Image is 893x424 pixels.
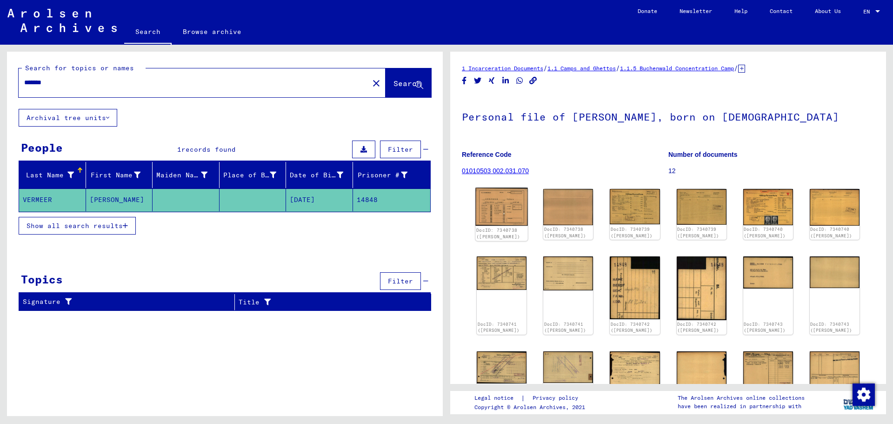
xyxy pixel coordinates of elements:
p: 12 [668,166,874,176]
img: 002.jpg [810,351,860,387]
span: EN [863,8,873,15]
div: Place of Birth [223,168,288,182]
div: Place of Birth [223,170,277,180]
img: 002.jpg [543,189,593,225]
mat-header-cell: Maiden Name [153,162,220,188]
mat-cell: 14848 [353,188,431,211]
img: 001.jpg [477,256,526,290]
img: 001.jpg [475,188,528,226]
div: People [21,139,63,156]
a: DocID: 7340738 ([PERSON_NAME]) [476,228,520,240]
span: Filter [388,277,413,285]
img: 002.jpg [810,256,860,288]
a: DocID: 7340742 ([PERSON_NAME]) [611,322,653,333]
span: / [734,64,738,72]
img: 001.jpg [743,351,793,387]
button: Filter [380,141,421,158]
img: yv_logo.png [841,390,876,414]
div: Prisoner # [357,170,408,180]
button: Share on Xing [487,75,497,87]
div: Title [239,297,413,307]
mat-header-cell: Date of Birth [286,162,353,188]
mat-icon: close [371,78,382,89]
button: Share on WhatsApp [515,75,525,87]
b: Number of documents [668,151,738,158]
div: Date of Birth [290,168,355,182]
a: DocID: 7340739 ([PERSON_NAME]) [611,227,653,238]
a: DocID: 7340740 ([PERSON_NAME]) [744,227,786,238]
mat-header-cell: Last Name [19,162,86,188]
a: DocID: 7340741 ([PERSON_NAME]) [544,322,586,333]
a: DocID: 7340743 ([PERSON_NAME]) [744,322,786,333]
a: Browse archive [172,20,253,43]
div: Maiden Name [156,168,219,182]
div: Last Name [23,170,74,180]
a: DocID: 7340739 ([PERSON_NAME]) [677,227,719,238]
button: Show all search results [19,217,136,235]
button: Archival tree units [19,109,117,127]
img: 002.jpg [543,256,593,290]
img: 001.jpg [610,351,660,388]
mat-header-cell: First Name [86,162,153,188]
span: Show all search results [27,222,123,230]
mat-header-cell: Place of Birth [220,162,287,188]
img: 001.jpg [477,351,526,384]
img: Arolsen_neg.svg [7,9,117,32]
div: Topics [21,271,63,288]
div: Signature [23,297,227,307]
div: Last Name [23,168,86,182]
mat-cell: VERMEER [19,188,86,211]
h1: Personal file of [PERSON_NAME], born on [DEMOGRAPHIC_DATA] [462,95,874,136]
a: 1.1.5 Buchenwald Concentration Camp [620,65,734,72]
span: / [543,64,547,72]
a: 1.1 Camps and Ghettos [547,65,616,72]
span: Filter [388,145,413,154]
img: 001.jpg [743,256,793,289]
mat-cell: [DATE] [286,188,353,211]
img: 001.jpg [743,189,793,225]
button: Share on Facebook [460,75,469,87]
div: | [474,393,589,403]
button: Filter [380,272,421,290]
img: 001.jpg [610,256,660,319]
div: First Name [90,168,153,182]
img: 002.jpg [677,351,726,388]
a: Privacy policy [525,393,589,403]
p: Copyright © Arolsen Archives, 2021 [474,403,589,411]
div: Signature [23,295,237,310]
a: 01010503 002.031.070 [462,167,529,175]
div: Prisoner # [357,168,420,182]
a: DocID: 7340738 ([PERSON_NAME]) [544,227,586,238]
a: DocID: 7340742 ([PERSON_NAME]) [677,322,719,333]
button: Copy link [528,75,538,87]
span: / [616,64,620,72]
mat-cell: [PERSON_NAME] [86,188,153,211]
div: Title [239,295,422,310]
span: 1 [177,145,181,154]
p: The Arolsen Archives online collections [678,394,805,402]
a: 1 Incarceration Documents [462,65,543,72]
button: Share on Twitter [473,75,483,87]
mat-header-cell: Prisoner # [353,162,431,188]
img: 002.jpg [677,189,726,224]
a: DocID: 7340743 ([PERSON_NAME]) [810,322,852,333]
a: DocID: 7340741 ([PERSON_NAME]) [478,322,520,333]
a: DocID: 7340740 ([PERSON_NAME]) [810,227,852,238]
img: Change consent [853,384,875,406]
button: Clear [367,74,386,92]
img: 002.jpg [677,256,726,320]
img: 002.jpg [810,189,860,226]
div: Maiden Name [156,170,207,180]
p: have been realized in partnership with [678,402,805,411]
div: Date of Birth [290,170,343,180]
a: Search [124,20,172,45]
mat-label: Search for topics or names [25,64,134,72]
b: Reference Code [462,151,512,158]
img: 001.jpg [610,189,660,224]
img: 002.jpg [543,351,593,384]
span: Search [393,79,421,88]
a: Legal notice [474,393,521,403]
div: First Name [90,170,141,180]
button: Share on LinkedIn [501,75,511,87]
span: records found [181,145,236,154]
